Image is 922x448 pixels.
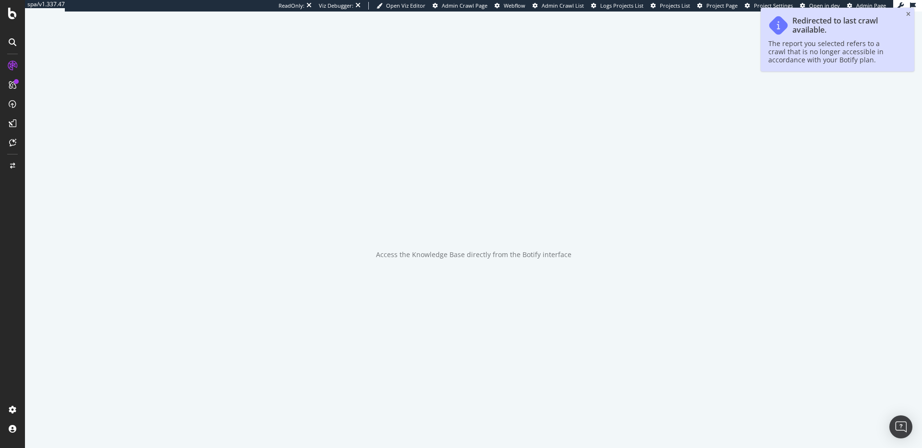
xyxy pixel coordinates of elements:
div: Redirected to last crawl available. [792,16,897,35]
div: ReadOnly: [279,2,304,10]
div: The report you selected refers to a crawl that is no longer accessible in accordance with your Bo... [768,39,897,64]
div: animation [439,200,508,235]
a: Admin Crawl Page [433,2,487,10]
span: Logs Projects List [600,2,643,9]
a: Projects List [651,2,690,10]
span: Project Settings [754,2,793,9]
div: Viz Debugger: [319,2,353,10]
div: Access the Knowledge Base directly from the Botify interface [376,250,571,259]
a: Logs Projects List [591,2,643,10]
a: Admin Page [847,2,886,10]
a: Open in dev [800,2,840,10]
span: Projects List [660,2,690,9]
a: Project Settings [745,2,793,10]
span: Project Page [706,2,738,9]
a: Open Viz Editor [376,2,425,10]
a: Project Page [697,2,738,10]
span: Webflow [504,2,525,9]
div: close toast [906,12,910,17]
a: Webflow [495,2,525,10]
div: Open Intercom Messenger [889,415,912,438]
span: Admin Crawl List [542,2,584,9]
span: Admin Page [856,2,886,9]
span: Open in dev [809,2,840,9]
span: Open Viz Editor [386,2,425,9]
span: Admin Crawl Page [442,2,487,9]
a: Admin Crawl List [533,2,584,10]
